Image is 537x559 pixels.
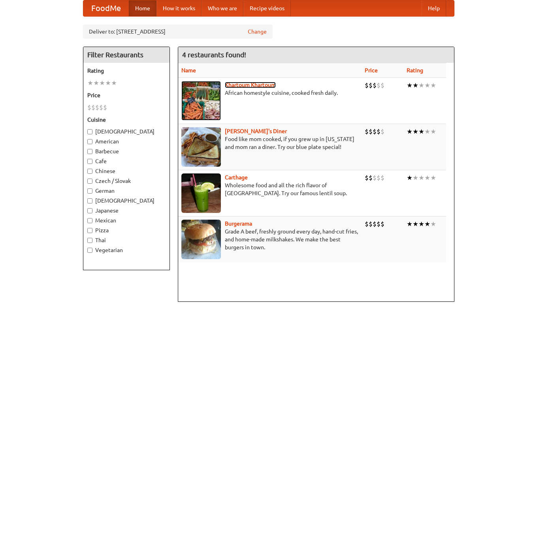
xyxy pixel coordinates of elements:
li: $ [369,220,373,228]
li: $ [373,127,377,136]
a: Rating [407,67,423,73]
li: $ [377,173,381,182]
label: German [87,187,166,195]
li: $ [369,173,373,182]
label: Barbecue [87,147,166,155]
li: ★ [407,173,413,182]
label: Cafe [87,157,166,165]
li: ★ [413,173,418,182]
li: $ [381,220,384,228]
input: Barbecue [87,149,92,154]
li: ★ [418,220,424,228]
li: ★ [111,79,117,87]
a: Help [422,0,446,16]
input: Pizza [87,228,92,233]
li: $ [95,103,99,112]
label: [DEMOGRAPHIC_DATA] [87,197,166,205]
li: $ [377,220,381,228]
li: $ [369,81,373,90]
li: ★ [87,79,93,87]
li: $ [365,173,369,182]
p: Wholesome food and all the rich flavor of [GEOGRAPHIC_DATA]. Try our famous lentil soup. [181,181,358,197]
li: ★ [430,173,436,182]
li: $ [365,81,369,90]
li: $ [381,81,384,90]
a: Khartoum Khartoum [225,82,276,88]
li: ★ [93,79,99,87]
li: ★ [430,127,436,136]
input: [DEMOGRAPHIC_DATA] [87,198,92,203]
input: Thai [87,238,92,243]
li: ★ [407,127,413,136]
input: Mexican [87,218,92,223]
a: FoodMe [83,0,129,16]
li: ★ [430,81,436,90]
input: [DEMOGRAPHIC_DATA] [87,129,92,134]
li: $ [87,103,91,112]
li: $ [381,173,384,182]
label: Japanese [87,207,166,215]
li: $ [377,127,381,136]
li: ★ [407,81,413,90]
img: burgerama.jpg [181,220,221,259]
li: ★ [413,81,418,90]
a: How it works [156,0,202,16]
p: African homestyle cuisine, cooked fresh daily. [181,89,358,97]
li: $ [365,127,369,136]
a: Price [365,67,378,73]
label: [DEMOGRAPHIC_DATA] [87,128,166,136]
li: $ [103,103,107,112]
input: Japanese [87,208,92,213]
h5: Rating [87,67,166,75]
p: Food like mom cooked, if you grew up in [US_STATE] and mom ran a diner. Try our blue plate special! [181,135,358,151]
li: ★ [418,173,424,182]
label: Thai [87,236,166,244]
img: sallys.jpg [181,127,221,167]
div: Deliver to: [STREET_ADDRESS] [83,24,273,39]
a: Carthage [225,174,248,181]
li: $ [373,81,377,90]
li: ★ [430,220,436,228]
img: carthage.jpg [181,173,221,213]
li: $ [99,103,103,112]
ng-pluralize: 4 restaurants found! [182,51,246,58]
a: Name [181,67,196,73]
label: Chinese [87,167,166,175]
li: ★ [99,79,105,87]
a: Recipe videos [243,0,291,16]
li: ★ [418,81,424,90]
label: Vegetarian [87,246,166,254]
a: Burgerama [225,220,252,227]
a: Who we are [202,0,243,16]
li: ★ [418,127,424,136]
li: $ [369,127,373,136]
h5: Cuisine [87,116,166,124]
li: $ [377,81,381,90]
h4: Filter Restaurants [83,47,170,63]
li: ★ [407,220,413,228]
input: German [87,188,92,194]
li: ★ [424,173,430,182]
a: Change [248,28,267,36]
li: ★ [424,127,430,136]
li: $ [91,103,95,112]
li: $ [381,127,384,136]
li: $ [373,220,377,228]
img: khartoum.jpg [181,81,221,120]
li: $ [365,220,369,228]
input: Cafe [87,159,92,164]
label: American [87,137,166,145]
h5: Price [87,91,166,99]
label: Czech / Slovak [87,177,166,185]
input: Czech / Slovak [87,179,92,184]
a: [PERSON_NAME]'s Diner [225,128,287,134]
li: ★ [424,220,430,228]
a: Home [129,0,156,16]
p: Grade A beef, freshly ground every day, hand-cut fries, and home-made milkshakes. We make the bes... [181,228,358,251]
li: ★ [105,79,111,87]
label: Mexican [87,216,166,224]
